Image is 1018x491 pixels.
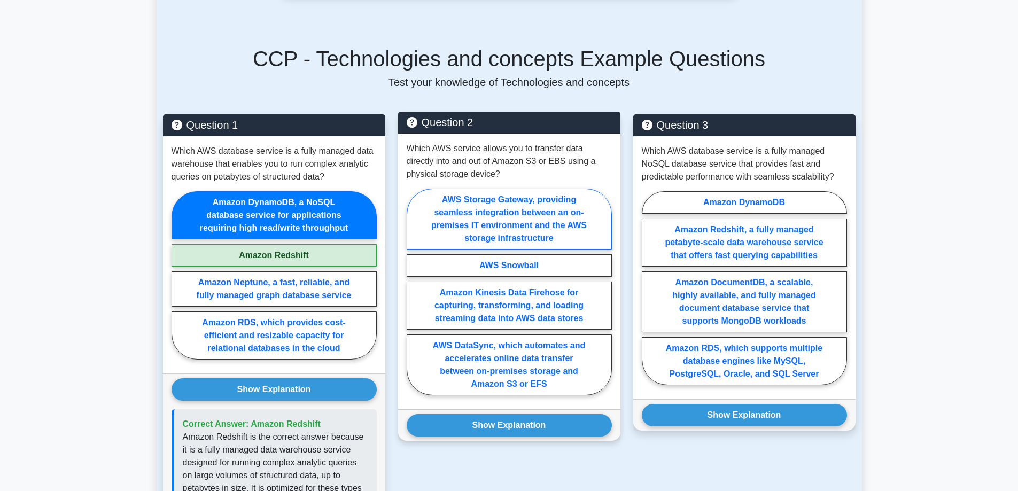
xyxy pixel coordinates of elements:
[642,219,847,267] label: Amazon Redshift, a fully managed petabyte-scale data warehouse service that offers fast querying ...
[407,282,612,330] label: Amazon Kinesis Data Firehose for capturing, transforming, and loading streaming data into AWS dat...
[183,419,321,428] span: Correct Answer: Amazon Redshift
[172,244,377,267] label: Amazon Redshift
[642,271,847,332] label: Amazon DocumentDB, a scalable, highly available, and fully managed document database service that...
[407,414,612,437] button: Show Explanation
[642,145,847,183] p: Which AWS database service is a fully managed NoSQL database service that provides fast and predi...
[172,378,377,401] button: Show Explanation
[407,189,612,250] label: AWS Storage Gateway, providing seamless integration between an on-premises IT environment and the...
[172,145,377,183] p: Which AWS database service is a fully managed data warehouse that enables you to run complex anal...
[172,271,377,307] label: Amazon Neptune, a fast, reliable, and fully managed graph database service
[642,191,847,214] label: Amazon DynamoDB
[172,119,377,131] h5: Question 1
[642,404,847,426] button: Show Explanation
[163,76,856,89] p: Test your knowledge of Technologies and concepts
[642,119,847,131] h5: Question 3
[407,254,612,277] label: AWS Snowball
[172,191,377,239] label: Amazon DynamoDB, a NoSQL database service for applications requiring high read/write throughput
[172,311,377,360] label: Amazon RDS, which provides cost-efficient and resizable capacity for relational databases in the ...
[642,337,847,385] label: Amazon RDS, which supports multiple database engines like MySQL, PostgreSQL, Oracle, and SQL Server
[163,46,856,72] h5: CCP - Technologies and concepts Example Questions
[407,142,612,181] p: Which AWS service allows you to transfer data directly into and out of Amazon S3 or EBS using a p...
[407,334,612,395] label: AWS DataSync, which automates and accelerates online data transfer between on-premises storage an...
[407,116,612,129] h5: Question 2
